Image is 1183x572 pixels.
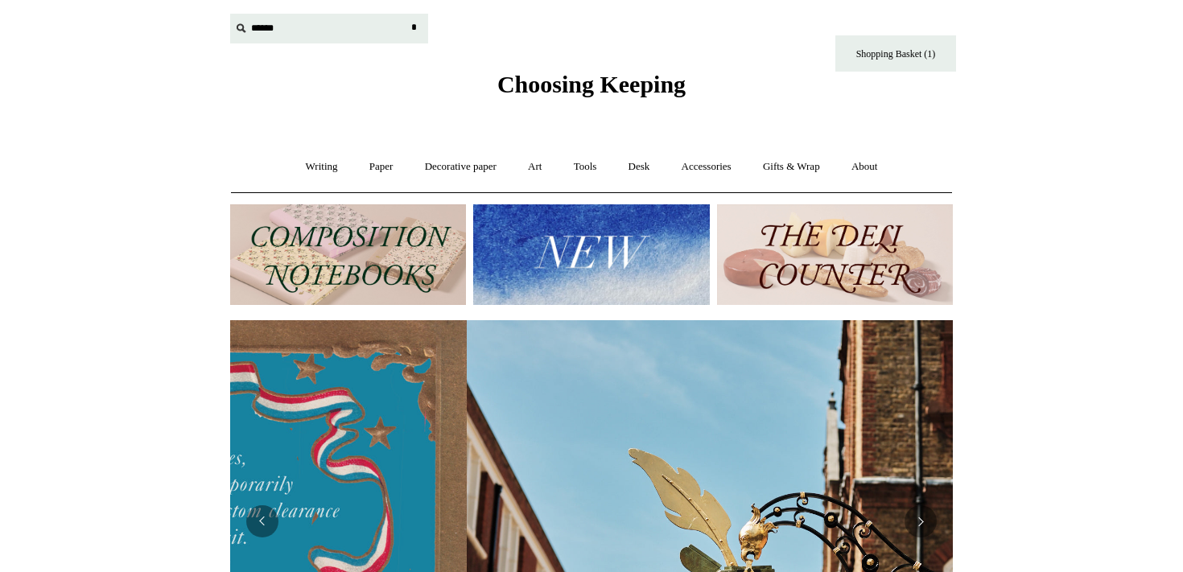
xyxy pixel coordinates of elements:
button: Next [905,505,937,537]
a: About [837,146,892,188]
a: Writing [291,146,352,188]
img: New.jpg__PID:f73bdf93-380a-4a35-bcfe-7823039498e1 [473,204,709,305]
a: Decorative paper [410,146,511,188]
a: Desk [614,146,665,188]
a: Gifts & Wrap [748,146,835,188]
a: Accessories [667,146,746,188]
a: Choosing Keeping [497,84,686,95]
a: Art [513,146,556,188]
img: The Deli Counter [717,204,953,305]
span: Choosing Keeping [497,71,686,97]
a: Shopping Basket (1) [835,35,956,72]
img: 202302 Composition ledgers.jpg__PID:69722ee6-fa44-49dd-a067-31375e5d54ec [230,204,466,305]
a: Tools [559,146,612,188]
button: Previous [246,505,278,537]
a: Paper [355,146,408,188]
